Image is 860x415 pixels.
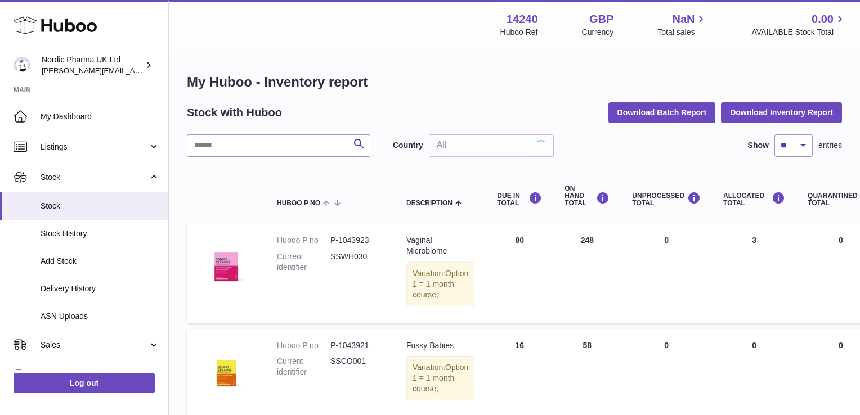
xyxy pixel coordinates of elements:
span: Huboo P no [277,200,320,207]
div: Variation: [406,356,474,400]
img: joe.plant@parapharmdev.com [14,57,30,74]
a: NaN Total sales [657,12,707,38]
div: Variation: [406,262,474,306]
div: Nordic Pharma UK Ltd [42,55,143,76]
span: Stock [41,201,160,211]
dd: SSWH030 [330,251,384,273]
span: 0 [839,236,843,245]
span: My Dashboard [41,111,160,122]
div: DUE IN TOTAL [497,192,542,207]
div: Huboo Ref [500,27,538,38]
img: product image [198,235,254,291]
span: Stock History [41,228,160,239]
dt: Current identifier [277,251,330,273]
div: UNPROCESSED Total [632,192,701,207]
dt: Huboo P no [277,340,330,351]
dd: SSCO001 [330,356,384,377]
img: product image [198,340,254,396]
dd: P-1043923 [330,235,384,246]
strong: 14240 [507,12,538,27]
dd: P-1043921 [330,340,384,351]
button: Download Batch Report [608,102,716,123]
span: entries [818,140,842,151]
h1: My Huboo - Inventory report [187,73,842,91]
dt: Huboo P no [277,235,330,246]
span: [PERSON_NAME][EMAIL_ADDRESS][DOMAIN_NAME] [42,66,226,75]
td: 3 [712,224,796,323]
span: Stock [41,172,148,183]
td: 248 [553,224,621,323]
span: Option 1 = 1 month course; [413,269,468,299]
div: ON HAND Total [565,185,610,207]
span: ASN Uploads [41,311,160,322]
span: 0.00 [812,12,834,27]
span: Delivery History [41,283,160,294]
span: NaN [672,12,695,27]
div: ALLOCATED Total [723,192,785,207]
button: Download Inventory Report [721,102,842,123]
td: 0 [621,224,712,323]
span: Total sales [657,27,707,38]
span: Option 1 = 1 month course; [413,363,468,393]
div: Fussy Babies [406,340,474,351]
h2: Stock with Huboo [187,105,282,120]
span: Sales [41,340,148,350]
label: Show [748,140,769,151]
span: 0 [839,341,843,350]
td: 80 [486,224,553,323]
dt: Current identifier [277,356,330,377]
strong: GBP [589,12,613,27]
a: 0.00 AVAILABLE Stock Total [751,12,846,38]
span: Listings [41,142,148,152]
a: Log out [14,373,155,393]
label: Country [393,140,423,151]
span: Add Stock [41,256,160,267]
div: Currency [582,27,614,38]
span: Description [406,200,453,207]
span: AVAILABLE Stock Total [751,27,846,38]
div: Vaginal Microbiome [406,235,474,256]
